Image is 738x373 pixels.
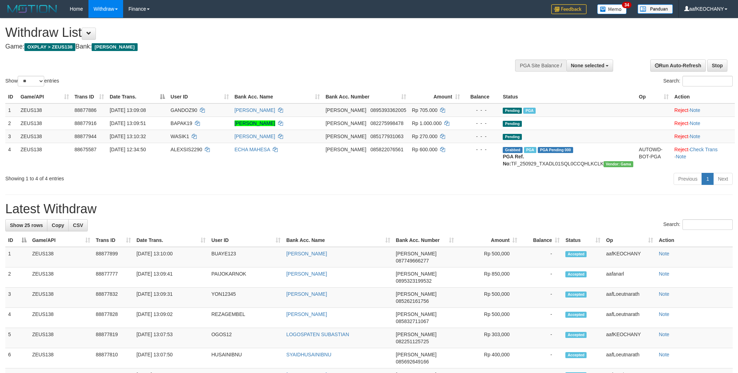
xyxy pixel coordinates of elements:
span: [PERSON_NAME] [325,134,366,139]
span: Copy 0895323199532 to clipboard [396,278,432,284]
span: GANDOZ90 [171,107,197,113]
td: · · [671,143,735,170]
th: Status [500,90,636,103]
span: 88675587 [75,147,97,152]
span: Copy 085692649166 to clipboard [396,359,429,364]
th: Action [656,234,733,247]
span: Pending [503,134,522,140]
a: Note [690,107,700,113]
span: Rp 600.000 [412,147,437,152]
span: Show 25 rows [10,222,43,228]
td: Rp 400,000 [457,348,520,368]
a: Copy [47,219,69,231]
span: OXPLAY > ZEUS138 [24,43,75,51]
td: BUAYE123 [208,247,283,267]
td: Rp 500,000 [457,308,520,328]
a: [PERSON_NAME] [235,107,275,113]
td: Rp 850,000 [457,267,520,288]
span: Rp 705.000 [412,107,437,113]
td: aafLoeutnarath [603,348,656,368]
span: Accepted [565,312,587,318]
a: [PERSON_NAME] [286,251,327,256]
td: - [520,308,563,328]
select: Showentries [18,76,44,86]
a: [PERSON_NAME] [235,134,275,139]
th: Date Trans.: activate to sort column ascending [134,234,209,247]
a: Note [690,134,700,139]
td: YON12345 [208,288,283,308]
a: SYAIDHUSAINIBNU [286,352,331,357]
th: ID [5,90,18,103]
a: Reject [674,120,688,126]
td: · [671,103,735,117]
th: Bank Acc. Name: activate to sort column ascending [232,90,323,103]
span: CSV [73,222,83,228]
a: Note [659,352,669,357]
td: [DATE] 13:09:31 [134,288,209,308]
td: Rp 303,000 [457,328,520,348]
span: Marked by aafpengsreynich [524,147,536,153]
div: - - - [466,120,497,127]
span: Accepted [565,251,587,257]
h1: Withdraw List [5,26,485,40]
td: 3 [5,130,18,143]
span: [DATE] 13:09:51 [110,120,146,126]
td: 88877819 [93,328,134,348]
span: Copy 085822076561 to clipboard [370,147,403,152]
span: Rp 1.000.000 [412,120,442,126]
td: aafKEOCHANY [603,328,656,348]
input: Search: [682,219,733,230]
span: WASIK1 [171,134,189,139]
td: ZEUS138 [29,348,93,368]
div: Showing 1 to 4 of 4 entries [5,172,302,182]
a: ECHA MAHESA [235,147,270,152]
td: aafKEOCHANY [603,247,656,267]
a: [PERSON_NAME] [286,311,327,317]
td: · [671,117,735,130]
td: ZEUS138 [18,117,72,130]
td: 88877777 [93,267,134,288]
td: 88877810 [93,348,134,368]
div: PGA Site Balance / [515,60,566,72]
td: 88877828 [93,308,134,328]
th: Trans ID: activate to sort column ascending [72,90,107,103]
th: Trans ID: activate to sort column ascending [93,234,134,247]
span: [PERSON_NAME] [396,291,437,297]
td: ZEUS138 [18,143,72,170]
td: 6 [5,348,29,368]
div: - - - [466,146,497,153]
td: REZAGEMBEL [208,308,283,328]
span: [PERSON_NAME] [396,251,437,256]
td: ZEUS138 [29,308,93,328]
a: Stop [707,60,727,72]
span: Copy [52,222,64,228]
a: CSV [68,219,88,231]
a: Next [713,173,733,185]
td: 88877832 [93,288,134,308]
td: [DATE] 13:07:53 [134,328,209,348]
td: OGOS12 [208,328,283,348]
a: Reject [674,147,688,152]
img: Button%20Memo.svg [597,4,627,14]
span: Rp 270.000 [412,134,437,139]
img: Feedback.jpg [551,4,587,14]
span: [DATE] 13:10:32 [110,134,146,139]
td: HUSAINIBNU [208,348,283,368]
b: PGA Ref. No: [503,154,524,166]
td: TF_250929_TXADL01SQL0CCQHLKCLK [500,143,636,170]
span: Accepted [565,292,587,298]
span: [PERSON_NAME] [396,352,437,357]
td: - [520,247,563,267]
span: [PERSON_NAME] [92,43,137,51]
td: Rp 500,000 [457,247,520,267]
td: [DATE] 13:07:50 [134,348,209,368]
span: [PERSON_NAME] [396,332,437,337]
a: Note [659,332,669,337]
span: [PERSON_NAME] [396,271,437,277]
span: Accepted [565,352,587,358]
th: Game/API: activate to sort column ascending [29,234,93,247]
td: ZEUS138 [29,288,93,308]
input: Search: [682,76,733,86]
td: 1 [5,247,29,267]
a: Run Auto-Refresh [650,60,706,72]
